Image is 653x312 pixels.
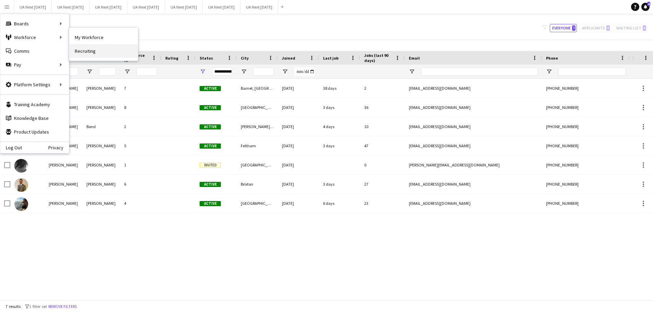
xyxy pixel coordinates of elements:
[90,0,127,14] button: UA Next [DATE]
[45,155,82,174] div: [PERSON_NAME]
[409,68,415,75] button: Open Filter Menu
[120,79,161,98] div: 7
[203,0,240,14] button: UA Next [DATE]
[0,44,69,58] a: Comms
[61,67,78,76] input: First Name Filter Input
[136,67,157,76] input: Workforce ID Filter Input
[360,79,405,98] div: 2
[319,194,360,213] div: 6 days
[409,55,420,61] span: Email
[29,304,47,309] span: 1 filter set
[253,67,274,76] input: City Filter Input
[45,175,82,194] div: [PERSON_NAME]
[319,175,360,194] div: 3 days
[200,143,221,149] span: Active
[542,194,630,213] div: [PHONE_NUMBER]
[200,201,221,206] span: Active
[241,55,249,61] span: City
[69,30,138,44] a: My Workforce
[278,117,319,136] div: [DATE]
[120,98,161,117] div: 8
[99,67,116,76] input: Last Name Filter Input
[200,55,213,61] span: Status
[48,145,69,150] a: Privacy
[558,67,626,76] input: Phone Filter Input
[360,98,405,117] div: 36
[405,79,542,98] div: [EMAIL_ADDRESS][DOMAIN_NAME]
[14,178,28,192] img: Matthew Trickey
[542,98,630,117] div: [PHONE_NUMBER]
[237,194,278,213] div: [GEOGRAPHIC_DATA]
[82,136,120,155] div: [PERSON_NAME]
[82,117,120,136] div: Bond
[237,155,278,174] div: [GEOGRAPHIC_DATA]
[546,55,558,61] span: Phone
[405,98,542,117] div: [EMAIL_ADDRESS][DOMAIN_NAME]
[200,182,221,187] span: Active
[572,25,575,31] span: 7
[278,98,319,117] div: [DATE]
[120,194,161,213] div: 4
[120,175,161,194] div: 6
[241,68,247,75] button: Open Filter Menu
[165,0,203,14] button: UA Next [DATE]
[405,155,542,174] div: [PERSON_NAME][EMAIL_ADDRESS][DOMAIN_NAME]
[282,68,288,75] button: Open Filter Menu
[86,68,93,75] button: Open Filter Menu
[14,159,28,173] img: Maria Ryan
[647,2,650,6] span: 4
[237,175,278,194] div: Brixton
[0,125,69,139] a: Product Updates
[82,79,120,98] div: [PERSON_NAME]
[421,67,538,76] input: Email Filter Input
[127,0,165,14] button: UA Next [DATE]
[69,44,138,58] a: Recruiting
[124,68,130,75] button: Open Filter Menu
[14,0,52,14] button: UA Next [DATE]
[14,197,28,211] img: Sean Sinclair
[542,155,630,174] div: [PHONE_NUMBER]
[360,155,405,174] div: 0
[546,68,552,75] button: Open Filter Menu
[550,24,577,32] button: Everyone7
[542,79,630,98] div: [PHONE_NUMBER]
[240,0,278,14] button: UA Next [DATE]
[319,117,360,136] div: 4 days
[319,98,360,117] div: 3 days
[0,58,69,72] div: Pay
[360,175,405,194] div: 27
[319,136,360,155] div: 3 days
[405,175,542,194] div: [EMAIL_ADDRESS][DOMAIN_NAME]
[294,67,315,76] input: Joined Filter Input
[200,68,206,75] button: Open Filter Menu
[237,79,278,98] div: Barnet, [GEOGRAPHIC_DATA]
[82,155,120,174] div: [PERSON_NAME]
[0,145,22,150] a: Log Out
[282,55,295,61] span: Joined
[200,124,221,129] span: Active
[120,136,161,155] div: 5
[82,98,120,117] div: [PERSON_NAME]
[165,55,178,61] span: Rating
[360,136,405,155] div: 47
[0,17,69,30] div: Boards
[542,175,630,194] div: [PHONE_NUMBER]
[120,117,161,136] div: 2
[52,0,90,14] button: UA Next [DATE]
[0,111,69,125] a: Knowledge Base
[45,194,82,213] div: [PERSON_NAME]
[200,105,221,110] span: Active
[364,53,392,63] span: Jobs (last 90 days)
[405,117,542,136] div: [EMAIL_ADDRESS][DOMAIN_NAME]
[237,98,278,117] div: [GEOGRAPHIC_DATA]
[323,55,339,61] span: Last job
[120,155,161,174] div: 1
[200,86,221,91] span: Active
[278,175,319,194] div: [DATE]
[82,175,120,194] div: [PERSON_NAME]
[82,194,120,213] div: [PERSON_NAME]
[319,79,360,98] div: 38 days
[542,117,630,136] div: [PHONE_NUMBER]
[360,117,405,136] div: 10
[542,136,630,155] div: [PHONE_NUMBER]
